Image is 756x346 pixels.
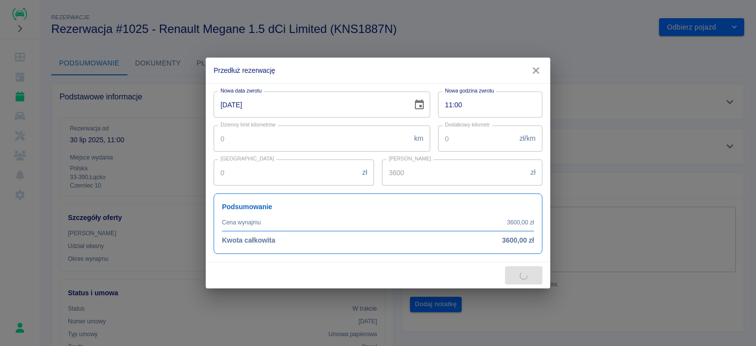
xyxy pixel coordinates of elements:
[531,167,535,178] p: zł
[520,133,535,144] p: zł/km
[220,87,261,94] label: Nowa data zwrotu
[214,92,406,118] input: DD-MM-YYYY
[389,155,431,162] label: [PERSON_NAME]
[438,92,535,118] input: hh:mm
[414,133,423,144] p: km
[222,202,534,212] h6: Podsumowanie
[507,218,534,227] p: 3600,00 zł
[445,121,490,128] label: Dodatkowy kilometr
[409,95,429,115] button: Choose date, selected date is 29 wrz 2025
[382,159,527,186] input: Kwota wynajmu od początkowej daty, nie samego aneksu.
[445,87,494,94] label: Nowa godzina zwrotu
[206,58,550,83] h2: Przedłuż rezerwację
[502,235,534,246] h6: 3600,00 zł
